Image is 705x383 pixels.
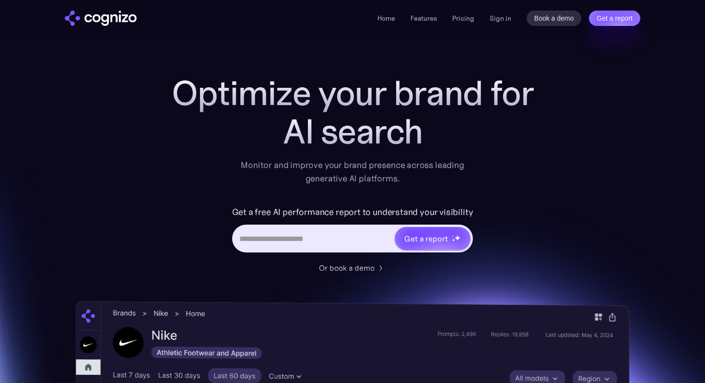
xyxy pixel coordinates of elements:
a: Pricing [452,14,474,23]
a: Or book a demo [319,262,386,274]
div: Monitor and improve your brand presence across leading generative AI platforms. [235,158,470,185]
div: Get a report [404,233,447,244]
a: Book a demo [527,11,582,26]
a: Get a report [589,11,640,26]
a: Get a reportstarstarstar [394,226,471,251]
div: AI search [161,112,544,151]
a: Features [411,14,437,23]
img: star [452,239,455,242]
form: Hero URL Input Form [232,204,473,257]
img: cognizo logo [65,11,137,26]
a: Home [377,14,395,23]
h1: Optimize your brand for [161,74,544,112]
img: star [454,235,460,241]
label: Get a free AI performance report to understand your visibility [232,204,473,220]
a: home [65,11,137,26]
img: star [452,235,453,237]
a: Sign in [490,12,511,24]
div: Or book a demo [319,262,375,274]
